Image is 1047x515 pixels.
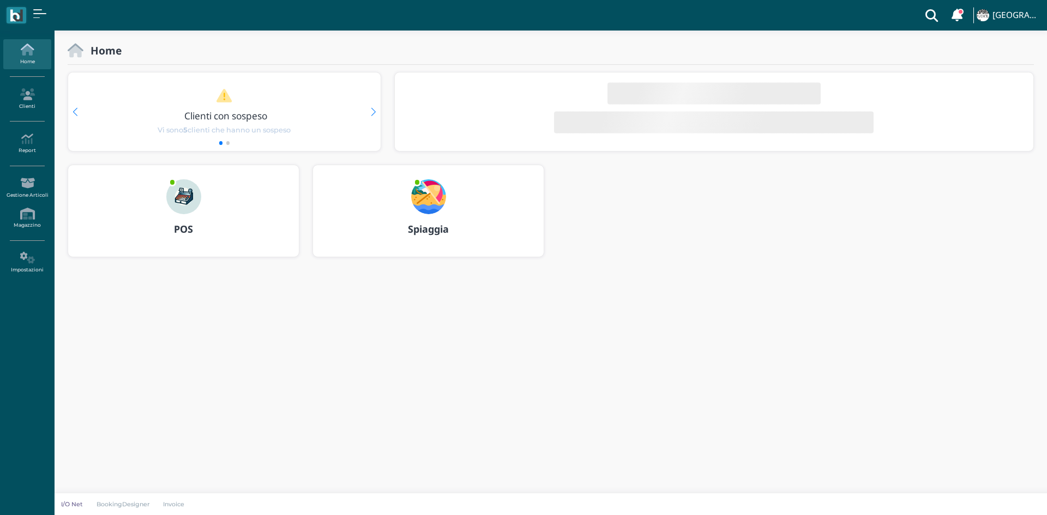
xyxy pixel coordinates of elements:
a: Clienti [3,84,51,114]
a: Report [3,129,51,159]
img: ... [411,179,446,214]
a: Clienti con sospeso Vi sono5clienti che hanno un sospeso [89,88,359,135]
a: ... [GEOGRAPHIC_DATA] [975,2,1040,28]
img: logo [10,9,22,22]
b: Spiaggia [408,222,449,235]
span: Vi sono clienti che hanno un sospeso [158,125,291,135]
h3: Clienti con sospeso [91,111,362,121]
iframe: Help widget launcher [970,481,1038,506]
a: Magazzino [3,203,51,233]
a: Home [3,39,51,69]
h4: [GEOGRAPHIC_DATA] [992,11,1040,20]
a: ... Spiaggia [312,165,544,270]
div: Previous slide [73,108,77,116]
img: ... [977,9,989,21]
b: POS [174,222,193,235]
a: Impostazioni [3,247,51,277]
div: 1 / 2 [68,72,381,151]
img: ... [166,179,201,214]
a: ... POS [68,165,299,270]
h2: Home [83,45,122,56]
div: Next slide [371,108,376,116]
b: 5 [183,126,188,134]
a: Gestione Articoli [3,173,51,203]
